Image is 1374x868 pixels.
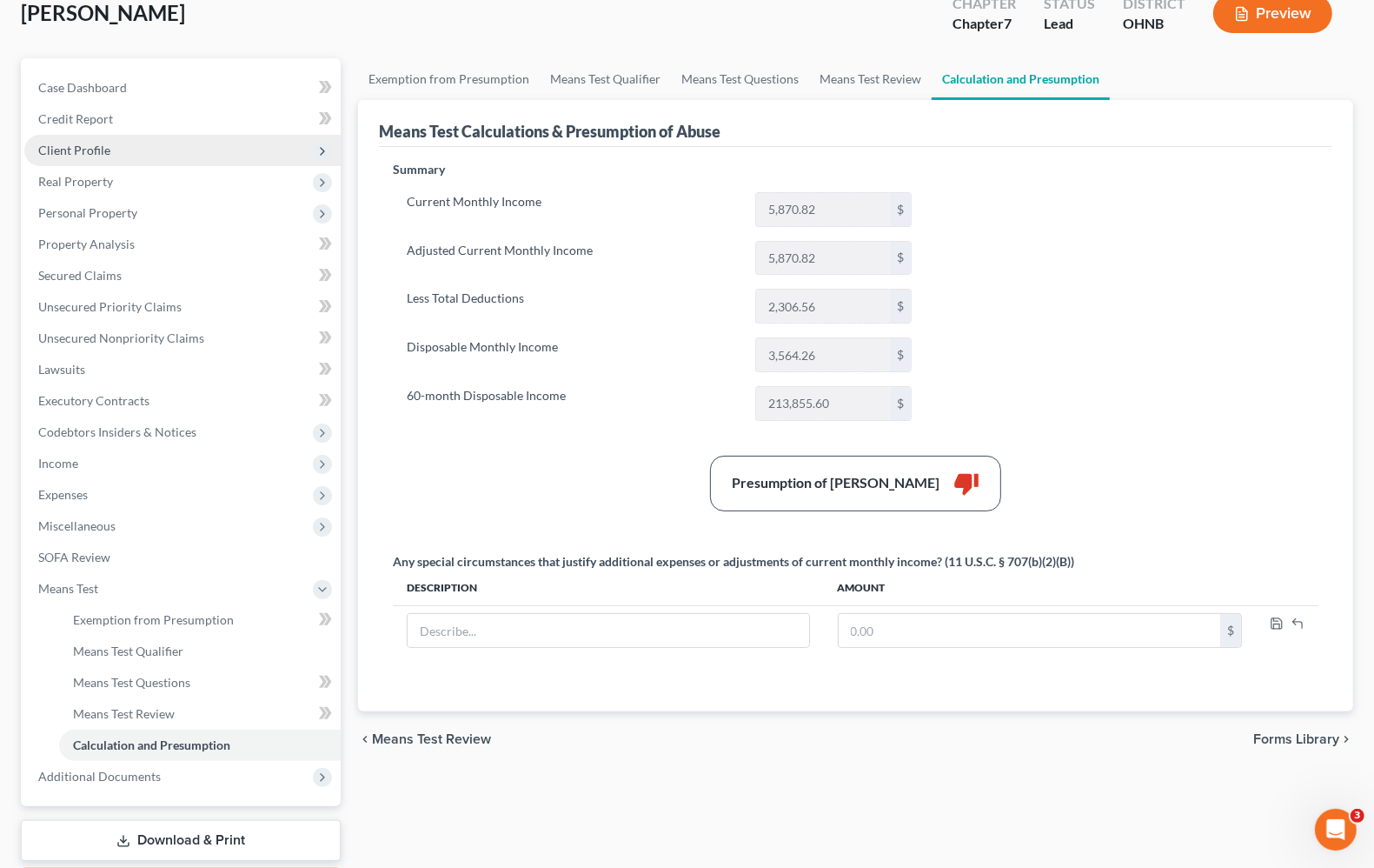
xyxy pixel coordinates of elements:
span: Case Dashboard [38,80,127,95]
label: Less Total Deductions [398,289,747,324]
p: Summary [393,161,926,178]
a: Calculation and Presumption [932,58,1110,100]
a: Property Analysis [24,229,341,260]
div: Presumption of [PERSON_NAME] [732,473,939,493]
button: Forms Library chevron_right [1253,732,1353,746]
button: chevron_left Means Test Review [358,732,491,746]
input: 0.00 [756,338,890,371]
a: Lawsuits [24,354,341,385]
input: 0.00 [756,290,890,323]
div: $ [890,387,911,420]
div: Means Test Calculations & Presumption of Abuse [379,121,720,142]
span: Means Test Questions [73,675,190,690]
a: Secured Claims [24,260,341,291]
div: Any special circumstances that justify additional expenses or adjustments of current monthly inco... [393,553,1074,571]
a: Calculation and Presumption [59,730,341,761]
span: Miscellaneous [38,518,116,533]
input: Describe... [408,614,808,647]
span: Executory Contracts [38,393,149,408]
a: Download & Print [21,820,341,861]
a: SOFA Review [24,542,341,573]
span: Client Profile [38,143,110,157]
span: Additional Documents [38,769,161,784]
a: Exemption from Presumption [59,604,341,636]
input: 0.00 [756,193,890,226]
span: 7 [1004,15,1012,31]
a: Means Test Review [59,698,341,730]
a: Executory Contracts [24,385,341,417]
i: chevron_left [358,732,372,746]
i: chevron_right [1339,732,1353,746]
span: Calculation and Presumption [73,738,230,752]
span: Codebtors Insiders & Notices [38,424,196,439]
a: Credit Report [24,103,341,135]
span: Credit Report [38,111,113,126]
a: Means Test Questions [59,667,341,698]
label: Current Monthly Income [398,192,747,227]
span: Real Property [38,174,113,189]
div: $ [890,290,911,323]
a: Means Test Review [809,58,932,100]
th: Amount [824,571,1256,605]
div: $ [1220,614,1241,647]
span: Means Test Qualifier [73,644,183,658]
div: Lead [1044,14,1095,34]
div: OHNB [1123,14,1185,34]
span: SOFA Review [38,550,110,564]
a: Means Test Qualifier [540,58,671,100]
span: Income [38,456,78,471]
a: Case Dashboard [24,72,341,103]
label: Adjusted Current Monthly Income [398,241,747,276]
span: 3 [1351,809,1364,823]
div: $ [890,193,911,226]
a: Exemption from Presumption [358,58,540,100]
i: thumb_down [953,471,979,497]
span: Personal Property [38,205,137,220]
div: $ [890,242,911,275]
input: 0.00 [839,614,1220,647]
span: Means Test Review [73,706,175,721]
label: Disposable Monthly Income [398,337,747,372]
div: Chapter [953,14,1016,34]
span: Property Analysis [38,237,135,251]
a: Means Test Qualifier [59,636,341,667]
a: Means Test Questions [671,58,809,100]
span: Secured Claims [38,268,122,283]
span: Means Test Review [372,732,491,746]
span: Forms Library [1253,732,1339,746]
input: 0.00 [756,387,890,420]
span: Means Test [38,581,98,596]
span: Exemption from Presumption [73,612,234,627]
span: Unsecured Priority Claims [38,299,182,314]
th: Description [393,571,823,605]
span: Unsecured Nonpriority Claims [38,331,204,345]
div: $ [890,338,911,371]
label: 60-month Disposable Income [398,386,747,421]
a: Unsecured Nonpriority Claims [24,323,341,354]
a: Unsecured Priority Claims [24,291,341,323]
iframe: Intercom live chat [1315,809,1357,851]
input: 0.00 [756,242,890,275]
span: Lawsuits [38,362,85,377]
span: Expenses [38,487,88,502]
